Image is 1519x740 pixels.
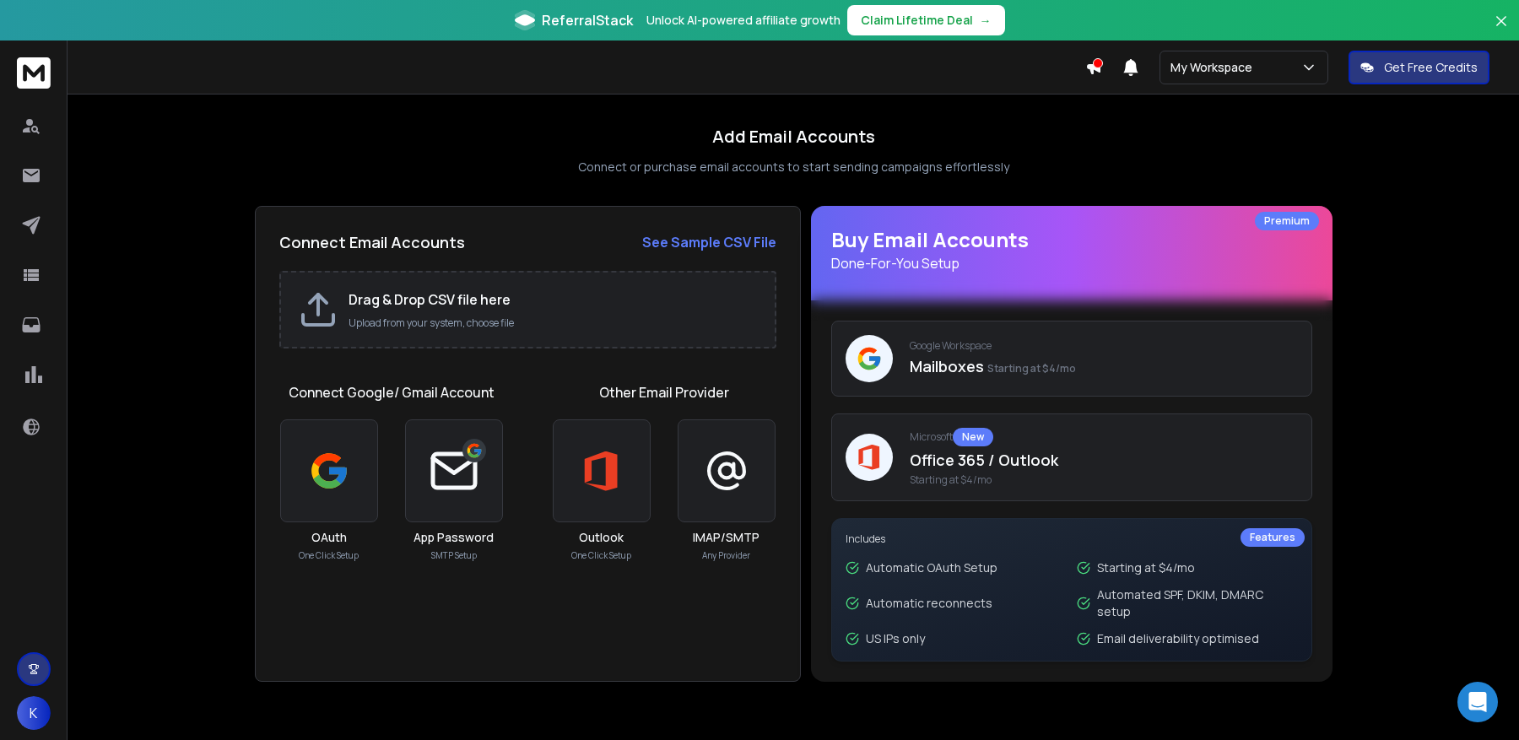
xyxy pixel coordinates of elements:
p: One Click Setup [571,549,631,562]
p: Email deliverability optimised [1097,630,1259,647]
h3: Outlook [579,529,624,546]
p: Microsoft [910,428,1298,446]
p: Mailboxes [910,354,1298,378]
h1: Buy Email Accounts [831,226,1312,273]
div: Premium [1255,212,1319,230]
h1: Connect Google/ Gmail Account [289,382,495,402]
h2: Connect Email Accounts [279,230,465,254]
p: Any Provider [702,549,750,562]
button: Get Free Credits [1349,51,1489,84]
a: See Sample CSV File [642,232,776,252]
p: Starting at $4/mo [1097,559,1195,576]
p: Unlock AI-powered affiliate growth [646,12,841,29]
span: Starting at $4/mo [910,473,1298,487]
p: Automatic OAuth Setup [866,559,997,576]
p: Office 365 / Outlook [910,448,1298,472]
p: Connect or purchase email accounts to start sending campaigns effortlessly [578,159,1009,176]
p: SMTP Setup [431,549,477,562]
p: Includes [846,532,1298,546]
p: Automatic reconnects [866,595,992,612]
h3: IMAP/SMTP [693,529,759,546]
h3: OAuth [311,529,347,546]
h1: Other Email Provider [599,382,729,402]
p: Google Workspace [910,339,1298,353]
span: ReferralStack [542,10,633,30]
div: Open Intercom Messenger [1457,682,1498,722]
button: K [17,696,51,730]
p: Get Free Credits [1384,59,1478,76]
p: US IPs only [866,630,925,647]
span: Starting at $4/mo [987,361,1076,375]
div: Features [1241,528,1305,547]
h1: Add Email Accounts [712,125,875,149]
span: → [980,12,992,29]
p: One Click Setup [299,549,359,562]
h3: App Password [414,529,494,546]
p: Done-For-You Setup [831,253,1312,273]
div: New [953,428,993,446]
button: Claim Lifetime Deal→ [847,5,1005,35]
button: Close banner [1490,10,1512,51]
p: My Workspace [1170,59,1259,76]
strong: See Sample CSV File [642,233,776,251]
h2: Drag & Drop CSV file here [349,289,758,310]
p: Automated SPF, DKIM, DMARC setup [1097,586,1298,620]
p: Upload from your system, choose file [349,316,758,330]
